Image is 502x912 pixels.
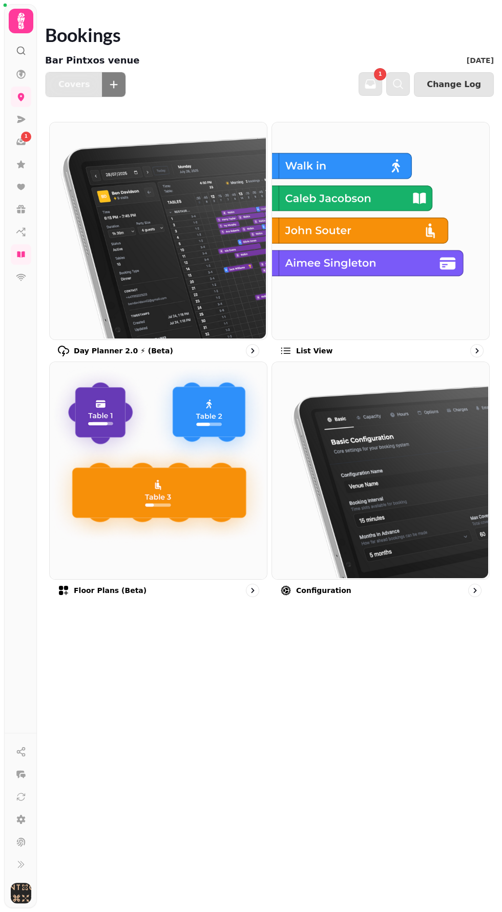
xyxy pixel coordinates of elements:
svg: go to [472,346,482,356]
p: Floor Plans (beta) [74,585,147,596]
img: List view [271,121,488,338]
img: User avatar [11,883,31,903]
span: 1 [25,133,28,140]
a: 1 [11,132,31,152]
p: List view [296,346,332,356]
p: Day Planner 2.0 ⚡ (Beta) [74,346,173,356]
span: Change Log [427,80,481,89]
p: Configuration [296,585,351,596]
svg: go to [470,585,480,596]
a: Floor Plans (beta)Floor Plans (beta) [49,362,267,597]
img: Day Planner 2.0 ⚡ (Beta) [49,121,266,338]
span: 1 [379,72,382,77]
p: [DATE] [467,55,494,66]
p: Covers [58,80,90,89]
a: List viewList view [271,122,490,357]
svg: go to [247,585,258,596]
button: User avatar [9,883,33,903]
button: Covers [46,72,102,97]
a: Day Planner 2.0 ⚡ (Beta)Day Planner 2.0 ⚡ (Beta) [49,122,267,357]
p: Bar Pintxos venue [45,53,140,68]
svg: go to [247,346,258,356]
img: Configuration [271,361,488,578]
a: ConfigurationConfiguration [271,362,490,597]
img: Floor Plans (beta) [49,361,266,578]
button: Change Log [414,72,494,97]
